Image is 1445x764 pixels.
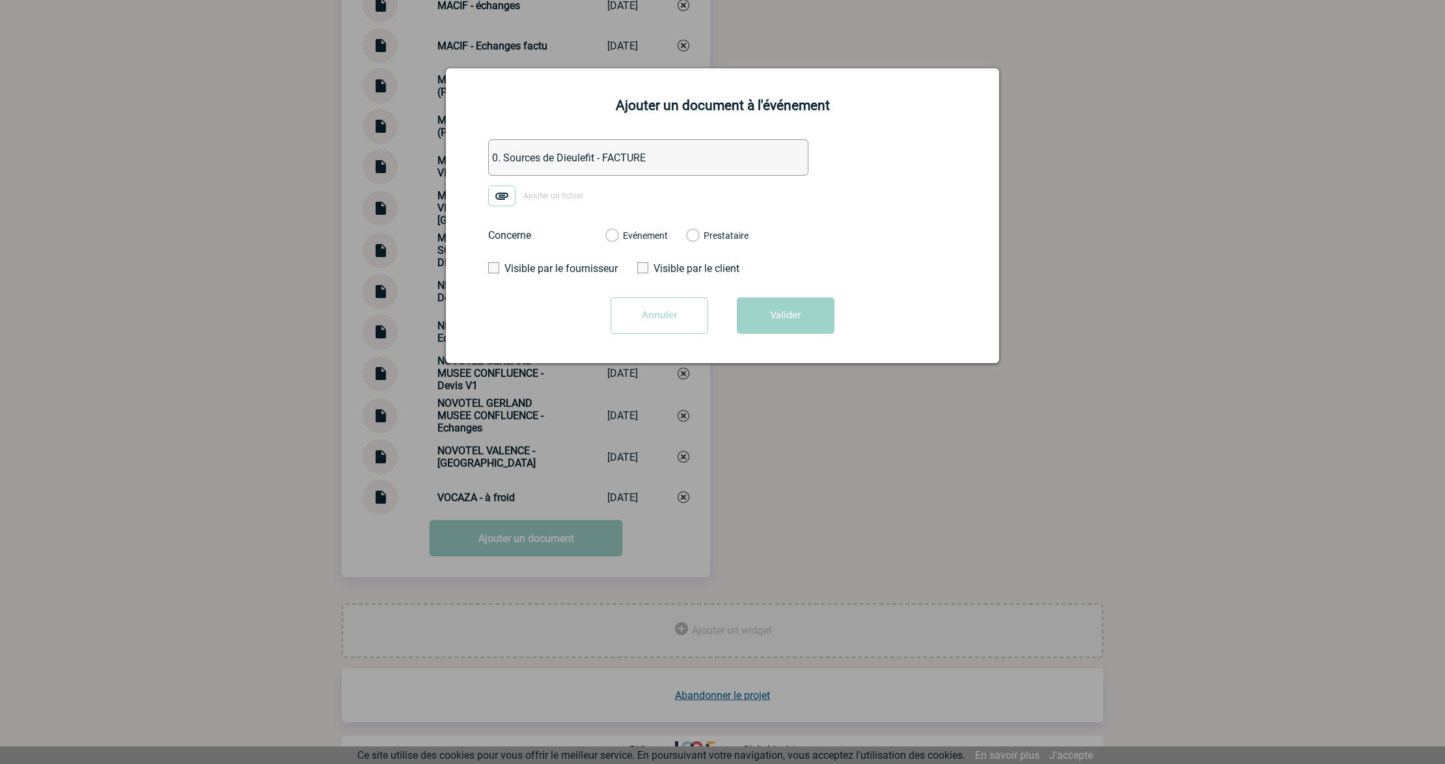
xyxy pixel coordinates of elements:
[637,262,758,275] label: Visible par le client
[523,191,583,200] span: Ajouter un fichier
[488,262,609,275] label: Visible par le fournisseur
[737,297,834,334] button: Valider
[605,230,618,242] label: Evénement
[488,139,808,176] input: Désignation
[611,297,708,334] input: Annuler
[462,98,983,113] h2: Ajouter un document à l'événement
[488,229,592,241] label: Concerne
[686,230,698,242] label: Prestataire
